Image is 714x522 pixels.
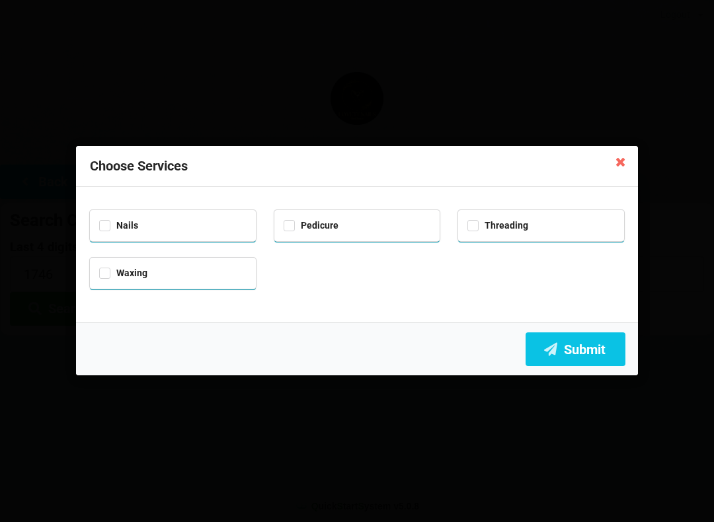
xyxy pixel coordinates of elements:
[467,220,528,231] label: Threading
[284,220,338,231] label: Pedicure
[526,332,625,366] button: Submit
[99,268,147,279] label: Waxing
[99,220,138,231] label: Nails
[76,146,638,187] div: Choose Services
